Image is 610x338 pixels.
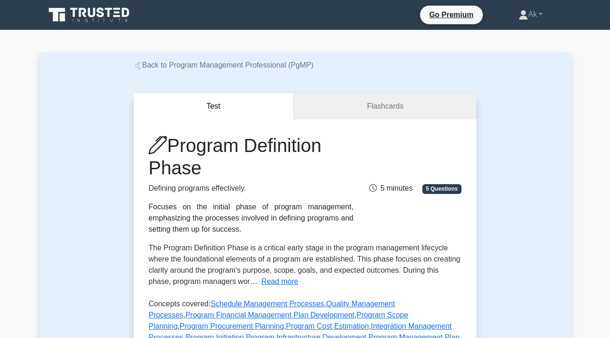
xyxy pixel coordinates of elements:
[261,276,298,287] button: Read more
[422,184,461,193] span: 5 Questions
[134,93,294,120] button: Test
[149,311,408,330] a: Program Scope Planning
[369,184,413,192] span: 5 minutes
[210,300,324,308] a: Schedule Management Processes
[149,244,460,285] span: The Program Definition Phase is a critical early stage in the program management lifecycle where ...
[496,5,565,24] a: Ak
[424,9,479,21] a: Go Premium
[149,183,353,194] p: Defining programs effectively.
[185,311,354,319] a: Program Financial Management Plan Development
[286,322,369,330] a: Program Cost Estimation
[149,201,353,235] div: Focuses on the initial phase of program management, emphasizing the processes involved in definin...
[134,61,313,69] a: Back to Program Management Professional (PgMP)
[149,134,353,179] h1: Program Definition Phase
[294,93,476,120] a: Flashcards
[180,322,284,330] a: Program Procurement Planning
